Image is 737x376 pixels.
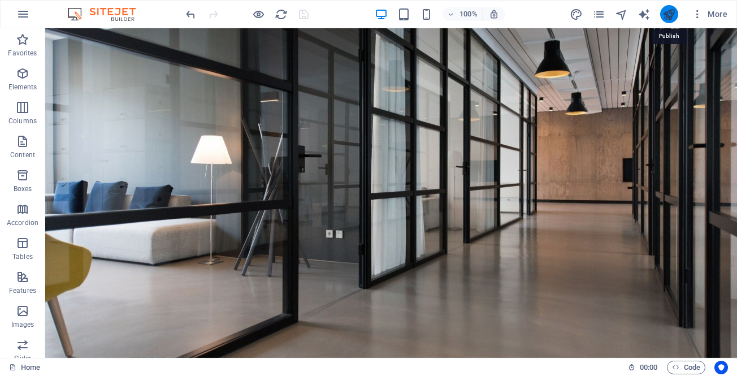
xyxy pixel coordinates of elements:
[12,252,33,261] p: Tables
[184,7,197,21] button: undo
[640,361,657,374] span: 00 00
[692,8,727,20] span: More
[628,361,658,374] h6: Session time
[9,286,36,295] p: Features
[11,320,34,329] p: Images
[667,361,705,374] button: Code
[8,116,37,126] p: Columns
[8,83,37,92] p: Elements
[570,7,583,21] button: design
[7,218,38,227] p: Accordion
[9,361,40,374] a: Click to cancel selection. Double-click to open Pages
[648,363,649,371] span: :
[592,7,606,21] button: pages
[14,354,32,363] p: Slider
[615,7,628,21] button: navigator
[65,7,150,21] img: Editor Logo
[8,49,37,58] p: Favorites
[615,8,628,21] i: Navigator
[660,5,678,23] button: publish
[252,7,265,21] button: Click here to leave preview mode and continue editing
[184,8,197,21] i: Undo: Change text (Ctrl+Z)
[14,184,32,193] p: Boxes
[638,8,651,21] i: AI Writer
[275,8,288,21] i: Reload page
[459,7,478,21] h6: 100%
[443,7,483,21] button: 100%
[672,361,700,374] span: Code
[489,9,499,19] i: On resize automatically adjust zoom level to fit chosen device.
[714,361,728,374] button: Usercentrics
[687,5,732,23] button: More
[10,150,35,159] p: Content
[638,7,651,21] button: text_generator
[274,7,288,21] button: reload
